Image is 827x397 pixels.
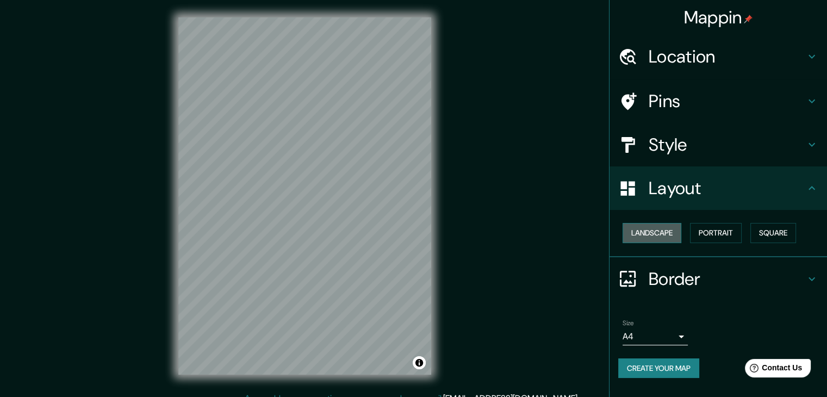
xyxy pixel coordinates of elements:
iframe: Help widget launcher [730,355,815,385]
canvas: Map [178,17,431,375]
button: Toggle attribution [413,356,426,369]
div: Location [610,35,827,78]
div: A4 [623,328,688,345]
label: Size [623,318,634,327]
div: Style [610,123,827,166]
button: Landscape [623,223,681,243]
h4: Style [649,134,805,156]
div: Pins [610,79,827,123]
h4: Layout [649,177,805,199]
h4: Location [649,46,805,67]
h4: Border [649,268,805,290]
button: Square [750,223,796,243]
div: Border [610,257,827,301]
h4: Pins [649,90,805,112]
button: Portrait [690,223,742,243]
img: pin-icon.png [744,15,753,23]
div: Layout [610,166,827,210]
h4: Mappin [684,7,753,28]
button: Create your map [618,358,699,379]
